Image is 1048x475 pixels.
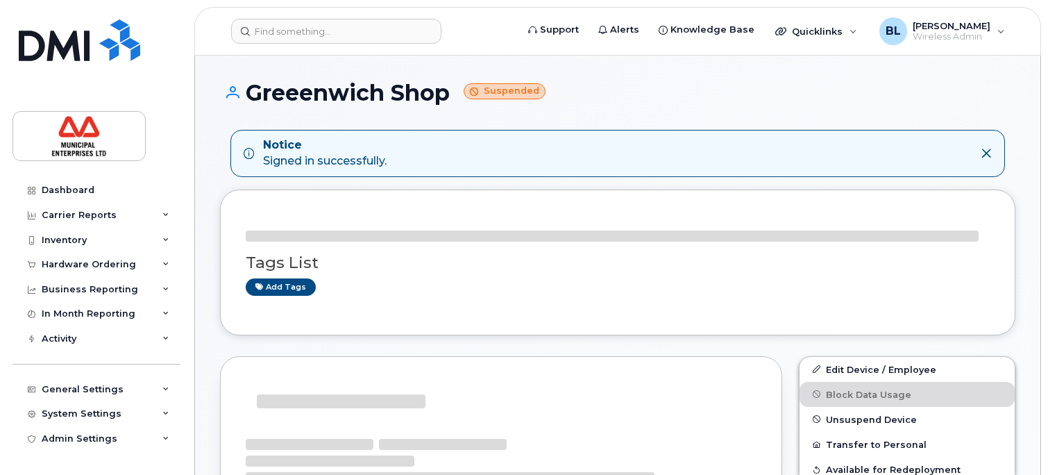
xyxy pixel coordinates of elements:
[800,432,1015,457] button: Transfer to Personal
[246,254,990,272] h3: Tags List
[220,81,1015,105] h1: Greeenwich Shop
[263,137,387,169] div: Signed in successfully.
[800,382,1015,407] button: Block Data Usage
[826,465,961,475] span: Available for Redeployment
[800,407,1015,432] button: Unsuspend Device
[246,278,316,296] a: Add tags
[826,414,917,424] span: Unsuspend Device
[464,83,546,99] small: Suspended
[263,137,387,153] strong: Notice
[800,357,1015,382] a: Edit Device / Employee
